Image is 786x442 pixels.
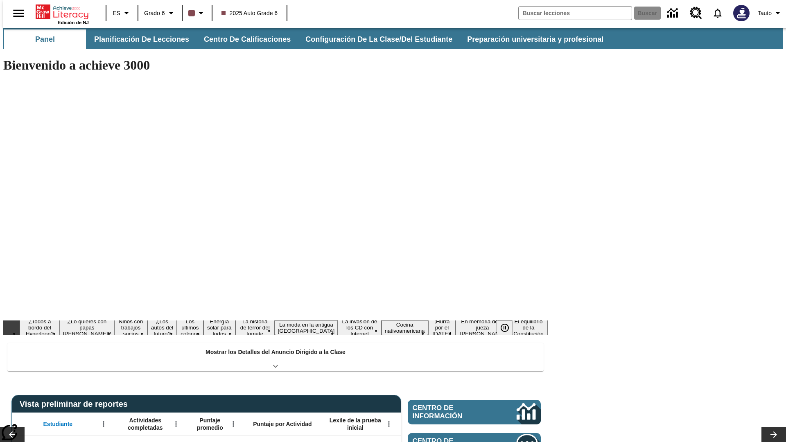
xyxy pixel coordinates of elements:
a: Notificaciones [707,2,728,24]
span: Lexile de la prueba inicial [325,417,385,431]
button: Diapositiva 12 En memoria de la jueza O'Connor [456,317,509,338]
input: Buscar campo [519,7,632,20]
button: Abrir menú [97,418,110,430]
div: Subbarra de navegación [3,29,611,49]
h1: Bienvenido a achieve 3000 [3,58,548,73]
button: Lenguaje: ES, Selecciona un idioma [109,6,135,20]
button: Configuración de la clase/del estudiante [299,29,459,49]
button: Grado: Grado 6, Elige un grado [141,6,179,20]
span: Centro de información [413,404,489,420]
button: Diapositiva 4 ¿Los autos del futuro? [147,317,177,338]
span: Edición de NJ [58,20,89,25]
div: Mostrar los Detalles del Anuncio Dirigido a la Clase [7,343,544,371]
button: El color de la clase es café oscuro. Cambiar el color de la clase. [185,6,209,20]
button: Diapositiva 7 La historia de terror del tomate [235,317,275,338]
button: Diapositiva 13 El equilibrio de la Constitución [509,317,548,338]
button: Diapositiva 9 La invasión de los CD con Internet [338,317,381,338]
button: Carrusel de lecciones, seguir [761,427,786,442]
button: Pausar [497,320,513,335]
a: Centro de información [408,400,541,424]
button: Abrir menú [383,418,395,430]
button: Diapositiva 10 Cocina nativoamericana [382,320,428,335]
span: Puntaje por Actividad [253,420,312,428]
button: Abrir menú [170,418,182,430]
div: Pausar [497,320,521,335]
a: Portada [36,4,89,20]
div: Portada [36,3,89,25]
button: Diapositiva 1 ¿Todos a bordo del Hyperloop? [20,317,60,338]
button: Abrir menú [227,418,239,430]
span: Tauto [758,9,772,18]
button: Escoja un nuevo avatar [728,2,754,24]
button: Diapositiva 5 Los últimos colonos [177,317,203,338]
span: Grado 6 [144,9,165,18]
div: Subbarra de navegación [3,28,783,49]
span: ES [113,9,120,18]
span: Estudiante [43,420,73,428]
span: 2025 Auto Grade 6 [221,9,278,18]
button: Diapositiva 3 Niños con trabajos sucios [114,317,147,338]
span: Actividades completadas [118,417,172,431]
button: Diapositiva 2 ¿Lo quieres con papas fritas? [60,317,114,338]
span: Puntaje promedio [190,417,230,431]
button: Preparación universitaria y profesional [461,29,610,49]
span: Vista preliminar de reportes [20,399,132,409]
button: Diapositiva 6 Energía solar para todos [203,317,235,338]
a: Centro de recursos, Se abrirá en una pestaña nueva. [685,2,707,24]
button: Centro de calificaciones [197,29,297,49]
button: Planificación de lecciones [88,29,196,49]
button: Perfil/Configuración [754,6,786,20]
button: Diapositiva 8 La moda en la antigua Roma [275,320,338,335]
p: Mostrar los Detalles del Anuncio Dirigido a la Clase [206,348,346,356]
button: Diapositiva 11 ¡Hurra por el Día de la Constitución! [428,317,456,338]
button: Abrir el menú lateral [7,1,31,25]
a: Centro de información [662,2,685,25]
button: Panel [4,29,86,49]
img: Avatar [733,5,750,21]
